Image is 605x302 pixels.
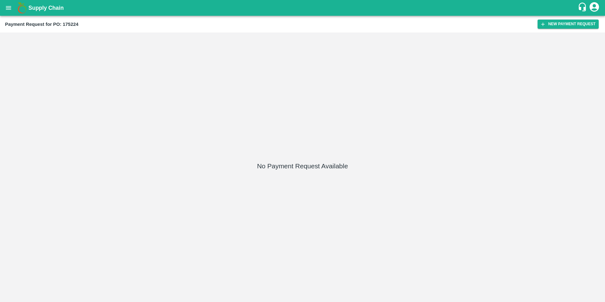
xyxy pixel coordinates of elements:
[538,20,599,29] button: New Payment Request
[589,1,600,15] div: account of current user
[257,162,348,171] h5: No Payment Request Available
[1,1,16,15] button: open drawer
[28,5,64,11] b: Supply Chain
[5,22,78,27] b: Payment Request for PO: 175224
[578,2,589,14] div: customer-support
[28,3,578,12] a: Supply Chain
[16,2,28,14] img: logo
